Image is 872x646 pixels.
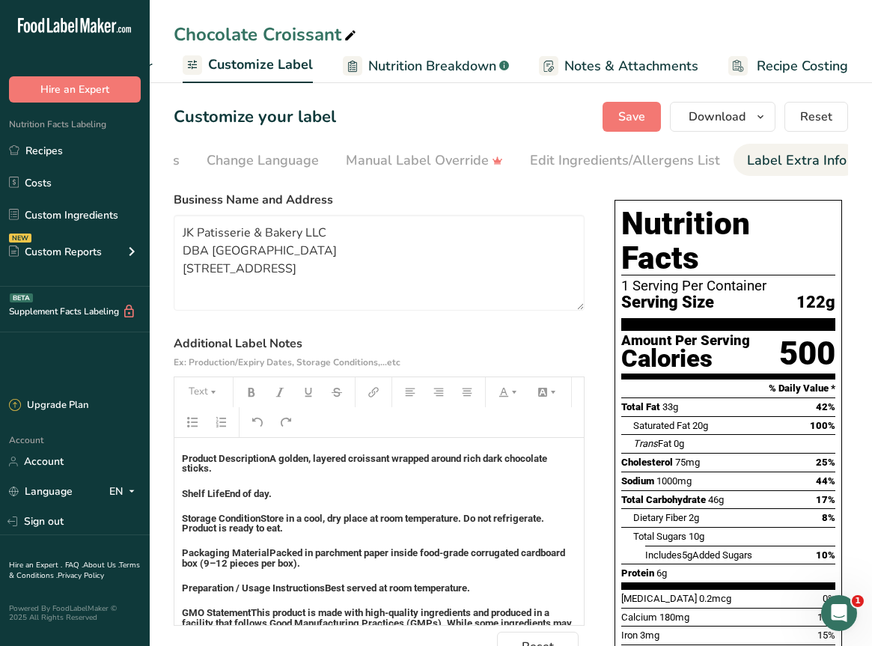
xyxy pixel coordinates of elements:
[689,531,704,542] span: 10g
[174,191,585,209] label: Business Name and Address
[796,293,835,312] span: 122g
[621,494,706,505] span: Total Carbohydrate
[621,278,835,293] div: 1 Serving Per Container
[689,108,746,126] span: Download
[662,401,678,412] span: 33g
[640,630,659,641] span: 3mg
[10,293,33,302] div: BETA
[9,234,31,243] div: NEW
[816,401,835,412] span: 42%
[633,512,686,523] span: Dietary Fiber
[343,49,509,83] a: Nutrition Breakdown
[670,102,775,132] button: Download
[708,494,724,505] span: 46g
[822,512,835,523] span: 8%
[182,513,260,524] span: Storage Condition
[181,380,226,404] button: Text
[656,475,692,487] span: 1000mg
[821,595,857,631] iframe: Intercom live chat
[621,593,697,604] span: [MEDICAL_DATA]
[747,150,847,171] div: Label Extra Info
[621,612,657,623] span: Calcium
[633,531,686,542] span: Total Sugars
[784,102,848,132] button: Reset
[174,21,359,48] div: Chocolate Croissant
[182,582,325,594] span: Preparation / Usage Instructions
[539,49,698,83] a: Notes & Attachments
[182,488,225,499] span: Shelf Life
[618,108,645,126] span: Save
[9,560,62,570] a: Hire an Expert .
[621,401,660,412] span: Total Fat
[823,593,835,604] span: 0%
[174,335,585,371] label: Additional Label Notes
[692,420,708,431] span: 20g
[621,380,835,397] section: % Daily Value *
[816,475,835,487] span: 44%
[633,438,671,449] span: Fat
[183,48,313,84] a: Customize Label
[564,56,698,76] span: Notes & Attachments
[109,483,141,501] div: EN
[816,457,835,468] span: 25%
[182,453,549,474] span: A golden, layered croissant wrapped around rich dark chocolate sticks.
[621,475,654,487] span: Sodium
[682,549,692,561] span: 5g
[621,567,654,579] span: Protein
[621,293,714,312] span: Serving Size
[633,420,690,431] span: Saturated Fat
[58,570,104,581] a: Privacy Policy
[621,457,673,468] span: Cholesterol
[603,102,661,132] button: Save
[757,56,848,76] span: Recipe Costing
[208,55,313,75] span: Customize Label
[728,49,848,83] a: Recipe Costing
[325,582,470,594] span: Best served at room temperature.
[817,612,835,623] span: 15%
[65,560,83,570] a: FAQ .
[659,612,689,623] span: 180mg
[9,244,102,260] div: Custom Reports
[225,488,272,499] span: End of day.
[174,105,336,129] h1: Customize your label
[621,630,638,641] span: Iron
[83,560,119,570] a: About Us .
[621,334,750,348] div: Amount Per Serving
[675,457,700,468] span: 75mg
[530,150,720,171] div: Edit Ingredients/Allergens List
[621,348,750,370] div: Calories
[182,547,567,568] span: Packed in parchment paper inside food-grade corrugated cardboard box (9–12 pieces per box).
[346,150,503,171] div: Manual Label Override
[9,560,140,581] a: Terms & Conditions .
[621,207,835,275] h1: Nutrition Facts
[810,420,835,431] span: 100%
[368,56,496,76] span: Nutrition Breakdown
[816,549,835,561] span: 10%
[674,438,684,449] span: 0g
[174,356,400,368] span: Ex: Production/Expiry Dates, Storage Conditions,...etc
[699,593,731,604] span: 0.2mcg
[9,76,141,103] button: Hire an Expert
[656,567,667,579] span: 6g
[633,438,658,449] i: Trans
[852,595,864,607] span: 1
[816,494,835,505] span: 17%
[9,398,88,413] div: Upgrade Plan
[182,453,269,464] span: Product Description
[779,334,835,374] div: 500
[817,630,835,641] span: 15%
[9,604,141,622] div: Powered By FoodLabelMaker © 2025 All Rights Reserved
[645,549,752,561] span: Includes Added Sugars
[800,108,832,126] span: Reset
[9,478,73,505] a: Language
[182,547,269,558] span: Packaging Material
[689,512,699,523] span: 2g
[182,513,546,534] span: Store in a cool, dry place at room temperature. Do not refrigerate. Product is ready to eat.
[207,150,319,171] div: Change Language
[182,607,251,618] span: GMO Statement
